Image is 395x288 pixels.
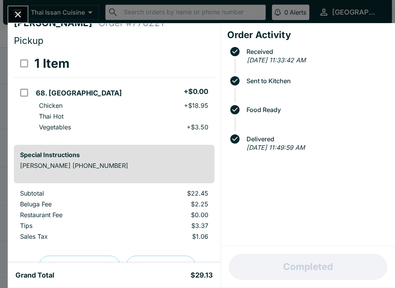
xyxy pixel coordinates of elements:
p: Restaurant Fee [20,211,120,219]
em: [DATE] 11:49:59 AM [246,144,305,151]
button: Close [8,6,28,23]
span: Delivered [243,136,389,142]
p: Subtotal [20,189,120,197]
h5: $29.13 [191,271,213,280]
h4: Order Activity [227,29,389,41]
table: orders table [14,50,214,139]
h5: Grand Total [15,271,54,280]
p: Chicken [39,102,62,109]
p: $2.25 [132,200,208,208]
table: orders table [14,189,214,243]
span: Pickup [14,35,44,46]
span: Sent to Kitchen [243,77,389,84]
p: [PERSON_NAME] [PHONE_NUMBER] [20,162,208,169]
p: Thai Hot [39,112,64,120]
h3: 1 Item [34,56,69,71]
p: Beluga Fee [20,200,120,208]
p: Vegetables [39,123,71,131]
p: + $18.95 [184,102,208,109]
h6: Special Instructions [20,151,208,159]
h5: + $0.00 [184,87,208,96]
button: Print Receipt [126,256,196,276]
h5: 68. [GEOGRAPHIC_DATA] [36,89,122,98]
em: [DATE] 11:33:42 AM [247,56,306,64]
p: + $3.50 [187,123,208,131]
p: $22.45 [132,189,208,197]
p: $0.00 [132,211,208,219]
span: Received [243,48,389,55]
p: $1.06 [132,233,208,240]
p: Tips [20,222,120,229]
p: $3.37 [132,222,208,229]
span: Food Ready [243,106,389,113]
button: Preview Receipt [39,256,120,276]
p: Sales Tax [20,233,120,240]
